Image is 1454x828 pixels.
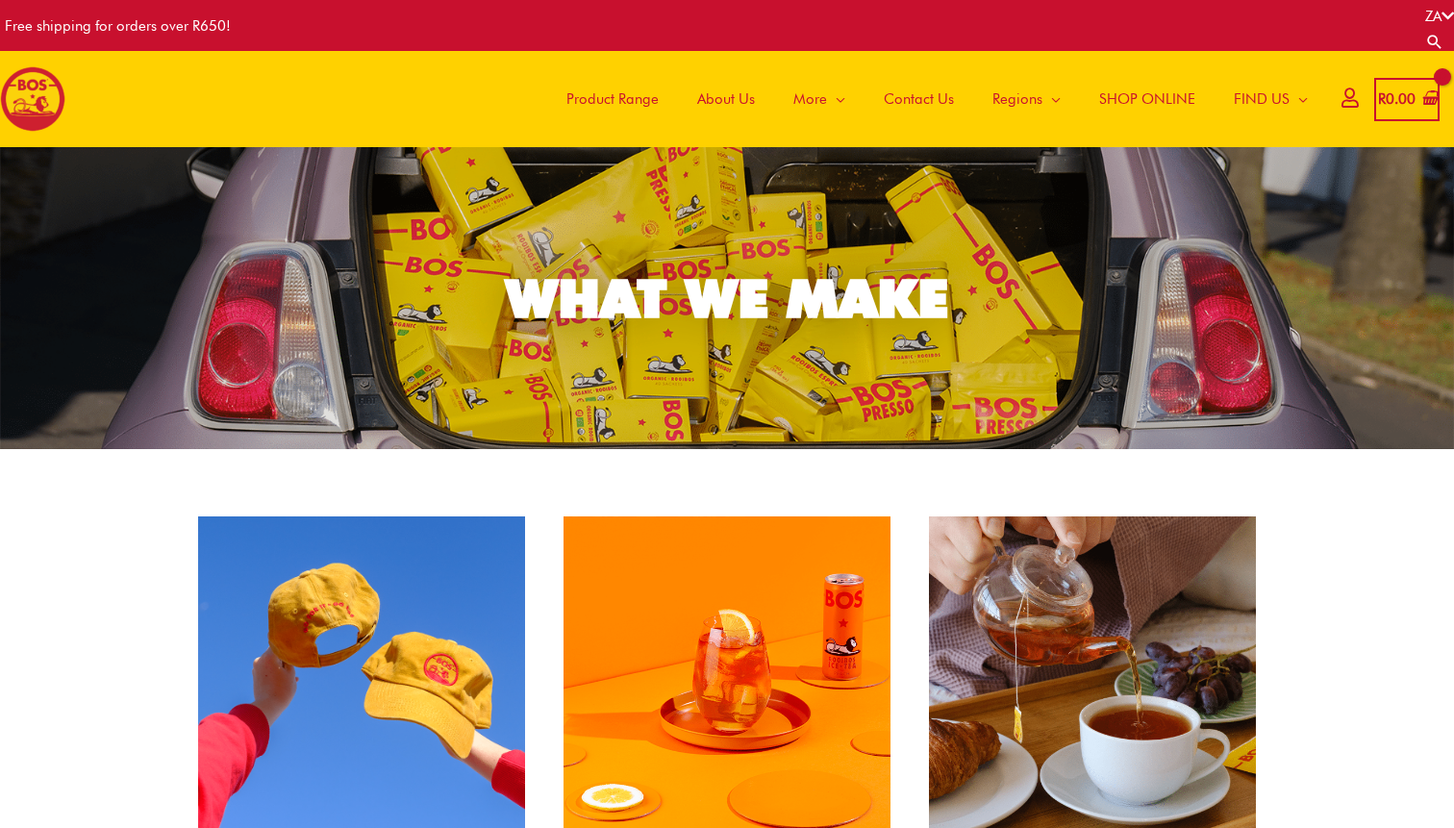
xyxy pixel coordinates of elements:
a: Search button [1425,33,1454,51]
span: Product Range [566,70,659,128]
a: ZA [1425,8,1454,25]
a: About Us [678,51,774,147]
span: SHOP ONLINE [1099,70,1195,128]
span: About Us [697,70,755,128]
a: SHOP ONLINE [1080,51,1215,147]
span: Contact Us [884,70,954,128]
a: Regions [973,51,1080,147]
span: FIND US [1234,70,1290,128]
span: R [1378,90,1386,108]
a: Contact Us [865,51,973,147]
span: More [793,70,827,128]
span: Regions [992,70,1042,128]
div: Free shipping for orders over R650! [5,10,231,42]
a: Product Range [547,51,678,147]
a: More [774,51,865,147]
nav: Site Navigation [533,51,1327,147]
div: WHAT WE MAKE [506,272,948,325]
a: View Shopping Cart, empty [1374,78,1440,121]
bdi: 0.00 [1378,90,1416,108]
